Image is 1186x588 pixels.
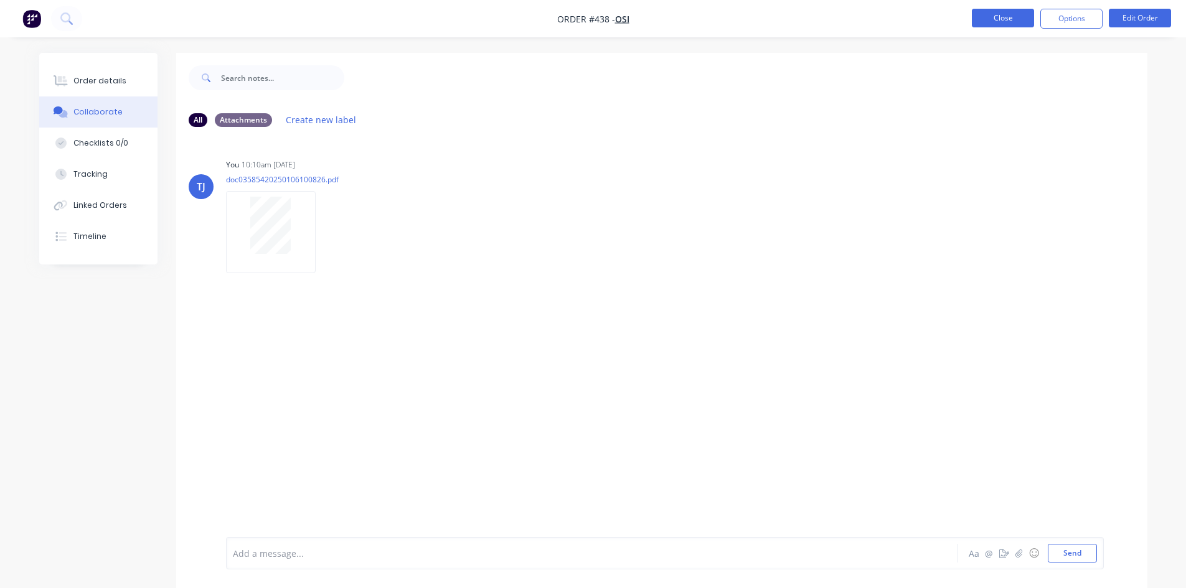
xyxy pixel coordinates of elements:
[221,65,344,90] input: Search notes...
[39,190,158,221] button: Linked Orders
[73,138,128,149] div: Checklists 0/0
[242,159,295,170] div: 10:10am [DATE]
[73,200,127,211] div: Linked Orders
[73,106,123,118] div: Collaborate
[73,169,108,180] div: Tracking
[197,179,205,194] div: TJ
[615,13,629,25] a: OSI
[557,13,615,25] span: Order #438 -
[39,128,158,159] button: Checklists 0/0
[967,546,982,561] button: Aa
[22,9,41,28] img: Factory
[73,75,126,86] div: Order details
[73,231,106,242] div: Timeline
[226,159,239,170] div: You
[972,9,1034,27] button: Close
[1048,544,1097,562] button: Send
[39,65,158,96] button: Order details
[1040,9,1103,29] button: Options
[39,159,158,190] button: Tracking
[215,113,272,127] div: Attachments
[280,111,363,128] button: Create new label
[39,96,158,128] button: Collaborate
[1109,9,1171,27] button: Edit Order
[226,174,339,185] p: doc03585420250106100826.pdf
[39,221,158,252] button: Timeline
[982,546,997,561] button: @
[189,113,207,127] div: All
[1027,546,1042,561] button: ☺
